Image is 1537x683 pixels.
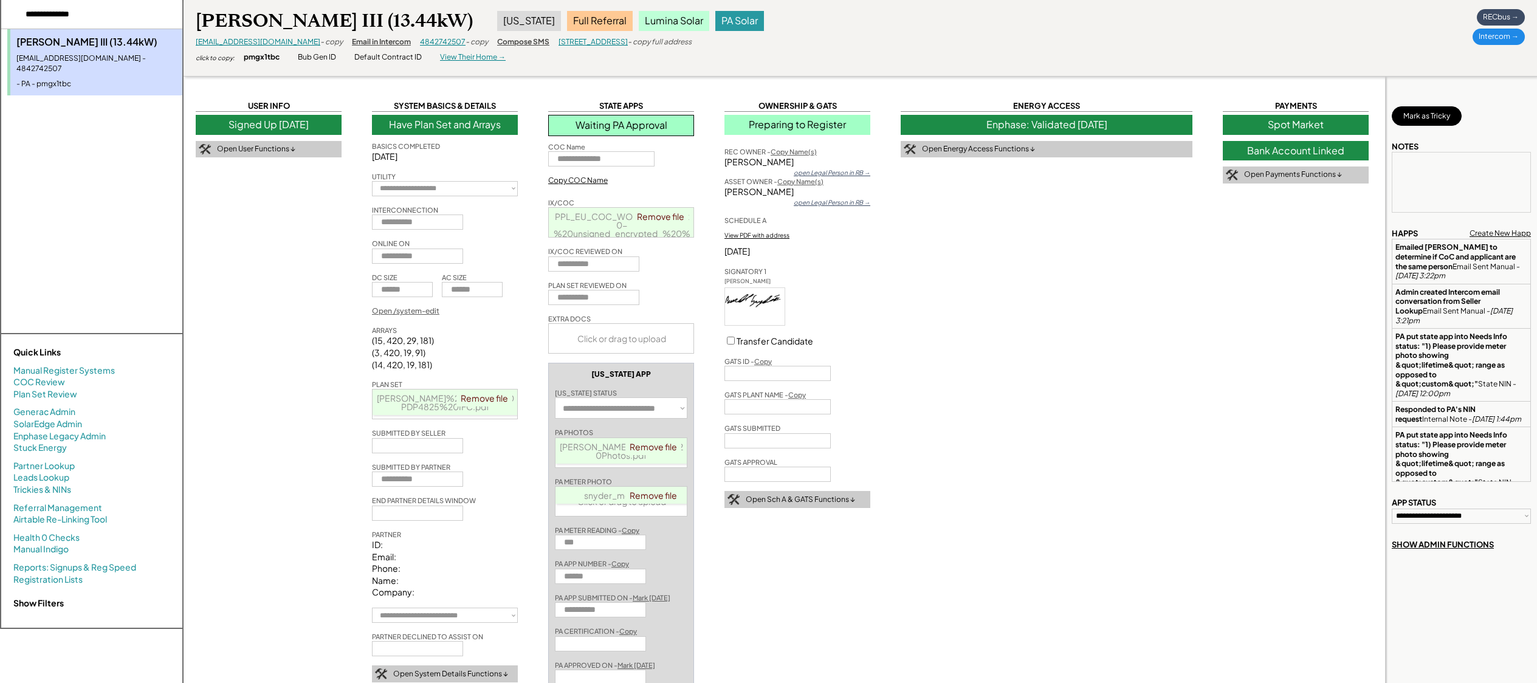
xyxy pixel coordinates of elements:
div: [DATE] [372,151,518,163]
strong: PA put state app into Needs Info status: "1) Please provide meter photo showing &quot;lifetime&qu... [1395,430,1508,487]
div: Open System Details Functions ↓ [393,669,508,679]
div: Internal Note - [1395,405,1527,424]
div: Full Referral [567,11,633,30]
div: Open Energy Access Functions ↓ [922,144,1035,154]
div: APP STATUS [1392,497,1436,508]
div: Enphase: Validated [DATE] [901,115,1192,134]
a: Remove file [625,487,681,504]
div: Quick Links [13,346,135,359]
a: Airtable Re-Linking Tool [13,513,107,526]
u: Copy [611,560,629,568]
span: [PERSON_NAME]%20Array%20Photos.pdf [560,441,683,461]
a: Manual Register Systems [13,365,115,377]
div: AC SIZE [442,273,467,282]
div: [PERSON_NAME] [724,278,785,286]
a: 4842742507 [420,37,466,46]
div: PLAN SET REVIEWED ON [548,281,627,290]
div: PARTNER DECLINED TO ASSIST ON [372,632,483,641]
div: SIGNATORY 1 [724,267,766,276]
img: tool-icon.png [375,668,387,679]
div: Email Sent Manual - [1395,242,1527,280]
a: snyder_meter.png [584,490,659,501]
u: Copy [619,627,637,635]
div: State NIN - [1395,332,1527,398]
div: PA APP NUMBER - [555,559,629,568]
div: NOTES [1392,141,1418,152]
strong: Show Filters [13,597,64,608]
div: END PARTNER DETAILS WINDOW [372,496,476,505]
div: INTERCONNECTION [372,205,438,215]
div: RECbus → [1477,9,1525,26]
div: ID: Email: Phone: Name: Company: [372,539,414,599]
div: Intercom → [1473,29,1525,45]
div: GATS PLANT NAME - [724,390,806,399]
div: SHOW ADMIN FUNCTIONS [1392,539,1494,550]
div: BASICS COMPLETED [372,142,440,151]
div: Copy COC Name [548,176,608,186]
div: Signed Up [DATE] [196,115,342,134]
div: Click or drag to upload [549,324,695,353]
div: SUBMITTED BY SELLER [372,428,445,438]
div: DC SIZE [372,273,397,282]
div: GATS ID - [724,357,772,366]
div: [PERSON_NAME] III (13.44kW) [16,35,176,49]
div: SUBMITTED BY PARTNER [372,462,450,472]
img: +JNBHDEAAAAASUVORK5CYII= [725,288,785,325]
div: STATE APPS [548,100,694,112]
a: Reports: Signups & Reg Speed [13,561,136,574]
div: Open User Functions ↓ [217,144,295,154]
div: EXTRA DOCS [548,314,591,323]
a: [PERSON_NAME]%20Snyder%20PDP4825%20IFC.pdf [377,393,514,412]
div: [EMAIL_ADDRESS][DOMAIN_NAME] - 4842742507 [16,53,176,74]
div: ARRAYS [372,326,397,335]
div: COC Name [548,142,585,151]
div: PA METER PHOTO [555,477,612,486]
div: Email Sent Manual - [1395,287,1527,325]
div: OWNERSHIP & GATS [724,100,870,112]
div: ASSET OWNER - [724,177,824,186]
a: [STREET_ADDRESS] [559,37,628,46]
div: [US_STATE] [497,11,561,30]
a: Stuck Energy [13,442,67,454]
div: [PERSON_NAME] [724,186,870,198]
div: [PERSON_NAME] III (13.44kW) [196,9,473,33]
img: tool-icon.png [904,144,916,155]
a: Plan Set Review [13,388,77,400]
div: [PERSON_NAME] [724,156,870,168]
div: Open Sch A & GATS Functions ↓ [746,495,855,505]
div: - copy full address [628,37,692,47]
div: IX/COC REVIEWED ON [548,247,622,256]
div: PLAN SET [372,380,402,389]
div: PARTNER [372,530,401,539]
div: PA PHOTOS [555,428,593,437]
div: PA APPROVED ON - [555,661,655,670]
div: (15, 420, 29, 181) (3, 420, 19, 91) (14, 420, 19, 181) [372,335,434,371]
div: Bank Account Linked [1223,141,1369,160]
a: Health 0 Checks [13,532,80,544]
div: ENERGY ACCESS [901,100,1192,112]
a: Partner Lookup [13,460,75,472]
div: Email in Intercom [352,37,411,47]
div: Open Payments Functions ↓ [1244,170,1342,180]
div: Default Contract ID [354,52,422,63]
div: Compose SMS [497,37,549,47]
u: Mark [DATE] [617,661,655,669]
div: Bub Gen ID [298,52,336,63]
a: PPL_EU_COC_WO_13954061%20-%20unsigned_encrypted_%20%281%29.pdf [554,211,690,247]
div: SYSTEM BASICS & DETAILS [372,100,518,112]
u: Copy [622,526,639,534]
div: State NIN - [1395,430,1527,496]
div: [DATE] [724,245,870,258]
div: open Legal Person in RB → [794,168,870,177]
div: Waiting PA Approval [548,115,694,136]
div: USER INFO [196,100,342,112]
div: HAPPS [1392,228,1418,239]
img: tool-icon.png [727,494,740,505]
div: Open /system-edit [372,306,439,317]
div: pmgx1tbc [244,52,280,63]
div: open Legal Person in RB → [794,198,870,207]
em: [DATE] 3:22pm [1395,271,1445,280]
a: Registration Lists [13,574,83,586]
em: [DATE] 12:00pm [1395,389,1450,398]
